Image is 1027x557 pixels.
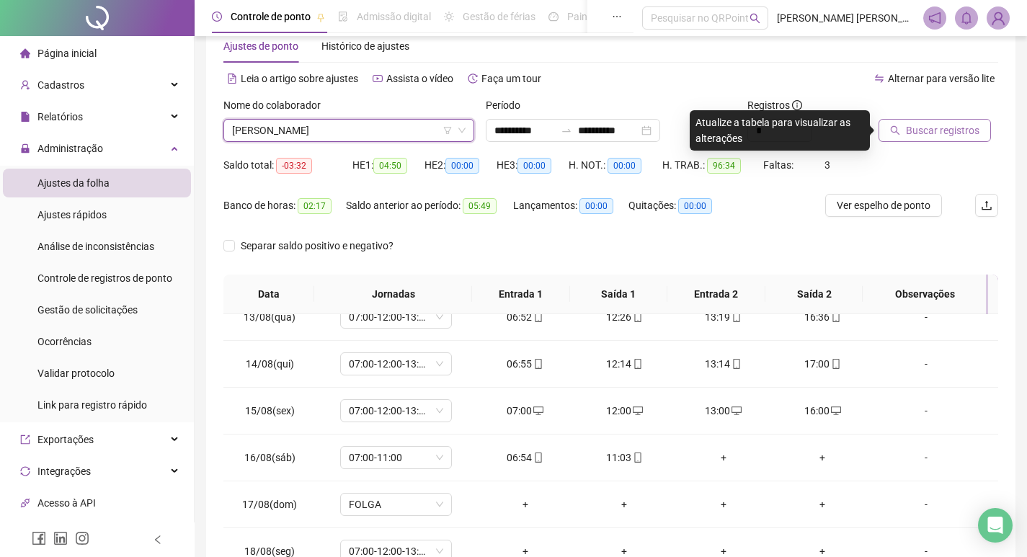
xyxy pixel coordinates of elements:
span: Integrações [37,465,91,477]
span: youtube [373,73,383,84]
span: 15/08(sex) [245,405,295,416]
span: Faltas: [763,159,796,171]
span: lock [20,143,30,153]
span: Assista o vídeo [386,73,453,84]
span: Leia o artigo sobre ajustes [241,73,358,84]
div: - [884,403,969,419]
span: Buscar registros [906,122,979,138]
div: 16:00 [785,403,861,419]
div: - [884,450,969,465]
div: Open Intercom Messenger [978,508,1013,543]
span: Gestão de solicitações [37,304,138,316]
span: Gestão de férias [463,11,535,22]
span: search [890,125,900,135]
span: sync [20,466,30,476]
span: file-text [227,73,237,84]
div: 13:00 [685,403,762,419]
span: 17/08(dom) [242,499,297,510]
span: filter [443,126,452,135]
div: + [785,496,861,512]
span: 07:00-12:00-13:00-16:00 [349,353,443,375]
span: file [20,112,30,122]
span: Administração [37,143,103,154]
span: 00:00 [579,198,613,214]
span: Controle de registros de ponto [37,272,172,284]
span: notification [928,12,941,24]
span: Relatórios [37,111,83,122]
div: 07:00 [487,403,564,419]
span: VINICIUS GABRIEL MONTEIRO [232,120,466,141]
span: 18/08(seg) [244,545,295,557]
span: Ajustes da folha [37,177,110,189]
span: 00:00 [517,158,551,174]
span: left [153,535,163,545]
span: ellipsis [612,12,622,22]
span: mobile [532,453,543,463]
span: desktop [830,406,841,416]
span: Registros [747,97,802,113]
span: Alternar para versão lite [888,73,995,84]
div: Lançamentos: [513,197,628,214]
span: mobile [631,312,643,322]
span: 05:49 [463,198,497,214]
span: 02:17 [298,198,332,214]
span: Separar saldo positivo e negativo? [235,238,399,254]
span: Acesso à API [37,497,96,509]
span: Cadastros [37,79,84,91]
th: Saída 1 [570,275,668,314]
span: Admissão digital [357,11,431,22]
div: 17:00 [785,356,861,372]
span: Observações [874,286,975,302]
span: 07:00-11:00 [349,447,443,468]
div: H. TRAB.: [662,157,763,174]
span: 04:50 [373,158,407,174]
span: sun [444,12,454,22]
div: HE 1: [352,157,424,174]
span: bell [960,12,973,24]
th: Entrada 2 [667,275,765,314]
span: 07:00-12:00-13:00-16:00 [349,306,443,328]
span: file-done [338,12,348,22]
span: pushpin [316,13,325,22]
span: instagram [75,531,89,545]
span: facebook [32,531,46,545]
span: export [20,435,30,445]
th: Entrada 1 [472,275,570,314]
div: Saldo total: [223,157,352,174]
button: Buscar registros [879,119,991,142]
div: 12:14 [586,356,662,372]
span: Ocorrências [37,336,92,347]
span: 00:00 [445,158,479,174]
div: + [785,450,861,465]
span: desktop [532,406,543,416]
div: 12:26 [586,309,662,325]
div: Atualize a tabela para visualizar as alterações [690,110,870,151]
span: Ajustes de ponto [223,40,298,52]
span: mobile [830,312,841,322]
span: Controle de ponto [231,11,311,22]
th: Observações [863,275,987,314]
button: Ver espelho de ponto [825,194,942,217]
span: FOLGA [349,494,443,515]
div: 16:36 [785,309,861,325]
span: 3 [824,159,830,171]
div: + [685,496,762,512]
span: Histórico de ajustes [321,40,409,52]
span: Ver espelho de ponto [837,197,930,213]
span: swap-right [561,125,572,136]
span: mobile [532,359,543,369]
span: mobile [631,359,643,369]
span: Página inicial [37,48,97,59]
span: -03:32 [276,158,312,174]
span: swap [874,73,884,84]
span: upload [981,200,992,211]
span: desktop [631,406,643,416]
div: 06:55 [487,356,564,372]
span: 16/08(sáb) [244,452,295,463]
span: mobile [830,359,841,369]
span: 96:34 [707,158,741,174]
div: Banco de horas: [223,197,346,214]
label: Período [486,97,530,113]
div: 13:14 [685,356,762,372]
span: history [468,73,478,84]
